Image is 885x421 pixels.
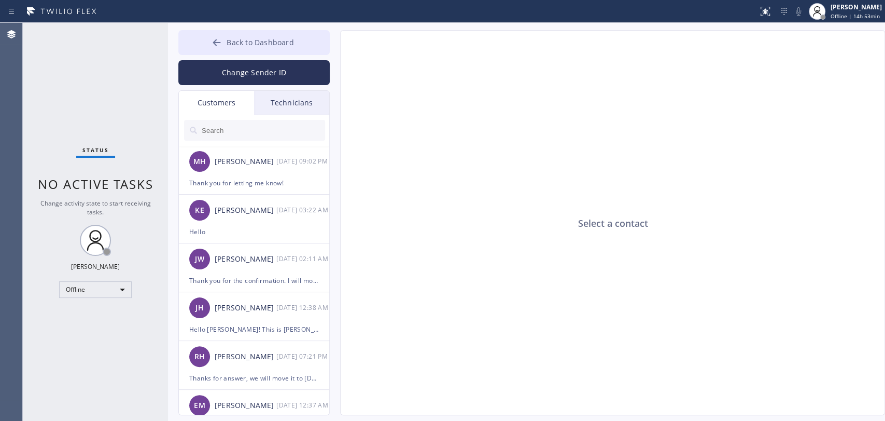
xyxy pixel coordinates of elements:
div: 08/15/2025 9:21 AM [276,350,330,362]
div: Customers [179,91,254,115]
span: Status [82,146,109,154]
div: 08/25/2025 9:02 AM [276,155,330,167]
div: Hello [PERSON_NAME]! This is [PERSON_NAME] from Oasis Plumbers. Our technician [PERSON_NAME] visi... [189,323,319,335]
div: Technicians [254,91,329,115]
div: [PERSON_NAME] [215,156,276,168]
span: MH [193,156,206,168]
span: EM [194,400,205,412]
div: [PERSON_NAME] [215,302,276,314]
div: Thanks for answer, we will move it to [DATE] 4 pm - 8 pm [189,372,319,384]
div: [PERSON_NAME] [215,205,276,216]
span: Change activity state to start receiving tasks. [40,199,151,216]
button: Mute [791,4,806,19]
button: Change Sender ID [178,60,330,85]
span: No active tasks [38,175,153,193]
div: Thank you for letting me know! [189,177,319,189]
input: Search [201,120,325,141]
span: JW [195,253,204,265]
div: Hello [189,226,319,238]
span: Back to Dashboard [227,37,293,47]
div: 08/21/2025 9:22 AM [276,204,330,216]
div: [PERSON_NAME] [71,262,120,271]
div: 08/19/2025 9:38 AM [276,302,330,314]
div: Offline [59,281,132,298]
span: JH [195,302,203,314]
div: [PERSON_NAME] [831,3,882,11]
div: [PERSON_NAME] [215,253,276,265]
div: 08/14/2025 9:37 AM [276,399,330,411]
div: 08/20/2025 9:11 AM [276,253,330,265]
span: KE [195,205,204,216]
div: Thank you for the confirmation. I will move it to [DATE] 2 pm - 4 pm [189,275,319,287]
div: [PERSON_NAME] [215,351,276,363]
div: [PERSON_NAME] [215,400,276,412]
button: Back to Dashboard [178,30,330,55]
span: RH [194,351,205,363]
span: Offline | 14h 53min [831,12,880,20]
